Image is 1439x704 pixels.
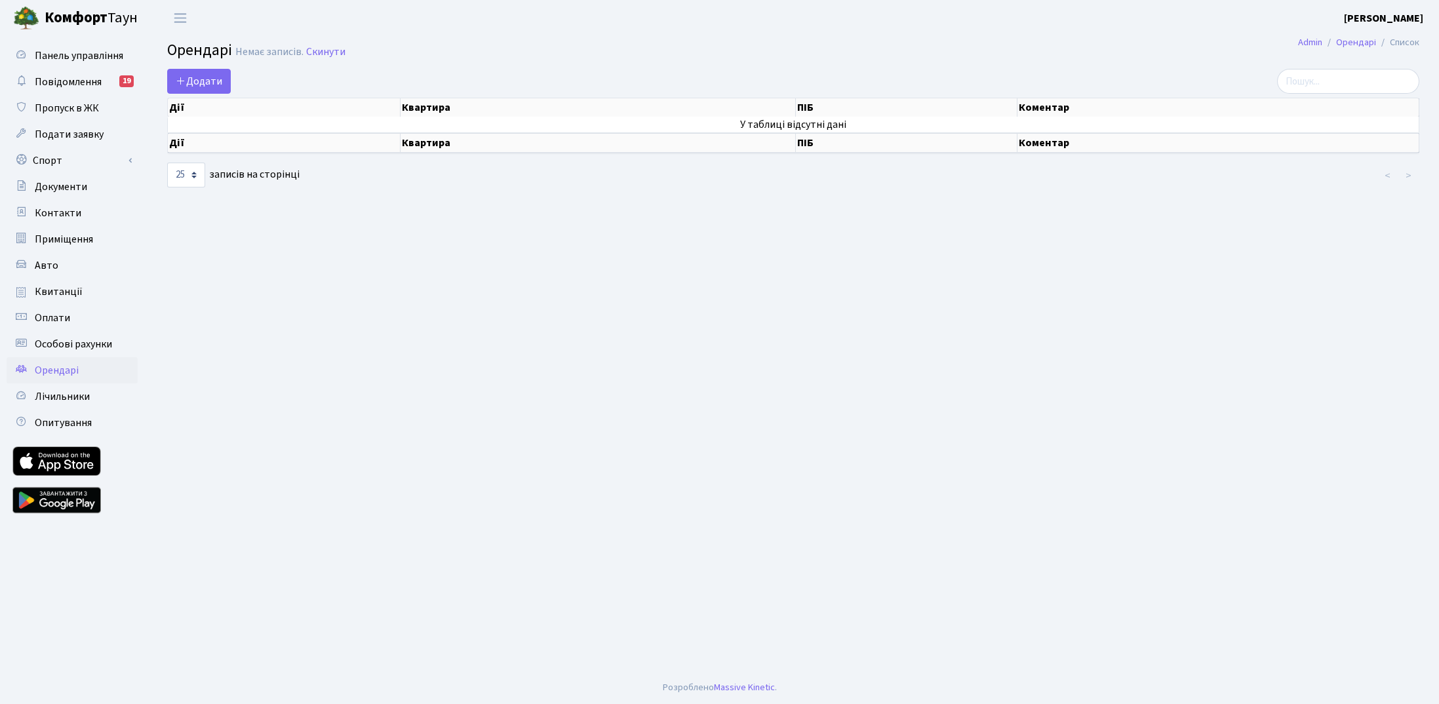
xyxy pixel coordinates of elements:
[235,46,304,58] div: Немає записів.
[7,226,138,252] a: Приміщення
[7,69,138,95] a: Повідомлення19
[45,7,138,29] span: Таун
[7,305,138,331] a: Оплати
[119,75,134,87] div: 19
[663,680,777,695] div: Розроблено .
[167,69,231,94] a: Додати
[164,7,197,29] button: Переключити навігацію
[176,74,222,88] span: Додати
[401,98,796,117] th: Квартира
[35,284,83,299] span: Квитанції
[13,5,39,31] img: logo.png
[168,98,401,117] th: Дії
[1376,35,1419,50] li: Список
[35,232,93,246] span: Приміщення
[7,174,138,200] a: Документи
[35,75,102,89] span: Повідомлення
[1277,69,1419,94] input: Пошук...
[7,357,138,383] a: Орендарі
[168,117,1419,132] td: У таблиці відсутні дані
[167,39,232,62] span: Орендарі
[35,337,112,351] span: Особові рахунки
[7,279,138,305] a: Квитанції
[167,163,300,187] label: записів на сторінці
[306,46,345,58] a: Скинути
[35,363,79,378] span: Орендарі
[35,389,90,404] span: Лічильники
[7,121,138,147] a: Подати заявку
[1344,11,1423,26] b: [PERSON_NAME]
[35,258,58,273] span: Авто
[7,331,138,357] a: Особові рахунки
[1278,29,1439,56] nav: breadcrumb
[35,206,81,220] span: Контакти
[796,98,1017,117] th: ПІБ
[35,311,70,325] span: Оплати
[45,7,108,28] b: Комфорт
[168,133,401,153] th: Дії
[35,127,104,142] span: Подати заявку
[7,95,138,121] a: Пропуск в ЖК
[1017,133,1419,153] th: Коментар
[7,43,138,69] a: Панель управління
[1344,10,1423,26] a: [PERSON_NAME]
[796,133,1017,153] th: ПІБ
[7,147,138,174] a: Спорт
[7,383,138,410] a: Лічильники
[7,200,138,226] a: Контакти
[1017,98,1419,117] th: Коментар
[167,163,205,187] select: записів на сторінці
[7,252,138,279] a: Авто
[35,101,99,115] span: Пропуск в ЖК
[714,680,775,694] a: Massive Kinetic
[35,416,92,430] span: Опитування
[1336,35,1376,49] a: Орендарі
[1298,35,1322,49] a: Admin
[35,180,87,194] span: Документи
[35,49,123,63] span: Панель управління
[7,410,138,436] a: Опитування
[401,133,796,153] th: Квартира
